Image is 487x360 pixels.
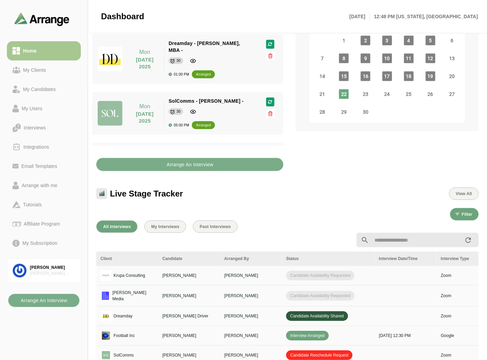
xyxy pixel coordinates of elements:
a: My Subscription [7,234,81,253]
div: Home [20,47,39,55]
span: Sunday, September 21, 2025 [317,89,327,99]
a: My Candidates [7,80,81,99]
span: Live Stage Tracker [110,189,183,199]
span: Sunday, September 14, 2025 [317,71,327,81]
div: Arrange with me [19,181,60,190]
div: My Clients [20,66,49,74]
span: Wednesday, September 24, 2025 [382,89,392,99]
span: Candidate Availability Requested [286,291,355,301]
div: arranged [196,71,211,78]
a: Arrange with me [7,176,81,195]
p: Football Inc [113,333,135,339]
p: [PERSON_NAME] [162,352,216,358]
span: All Interviews [103,224,131,229]
span: Past Interviews [199,224,231,229]
p: [PERSON_NAME] [224,333,278,339]
span: Wednesday, September 17, 2025 [382,71,392,81]
div: My Users [19,104,45,113]
div: My Subscription [20,239,60,247]
div: Integrations [21,143,52,151]
span: Monday, September 22, 2025 [339,89,349,99]
p: [DATE] 2025 [130,111,160,124]
p: [DATE] 12:30 PM [379,333,433,339]
p: Dreamday [113,313,132,319]
p: Krupa Consulting [113,272,145,279]
a: Home [7,41,81,60]
p: [PERSON_NAME] [224,313,278,319]
span: My Interviews [151,224,180,229]
span: View All [456,191,472,196]
span: Friday, September 5, 2025 [426,36,435,45]
button: All Interviews [96,221,138,233]
p: [PERSON_NAME] [162,333,216,339]
div: 30 [176,108,181,115]
div: 30 [176,57,181,64]
a: Email Templates [7,157,81,176]
span: Thursday, September 18, 2025 [404,71,414,81]
span: Thursday, September 25, 2025 [404,89,414,99]
div: Tutorials [20,201,44,209]
div: arranged [196,122,211,129]
img: logo [100,270,111,281]
a: Interviews [7,118,81,137]
p: [DATE] 2025 [130,56,160,70]
p: [PERSON_NAME] [224,293,278,299]
a: Integrations [7,137,81,157]
a: Tutorials [7,195,81,214]
span: Monday, September 15, 2025 [339,71,349,81]
button: Arrange An Interview [96,158,283,171]
span: Monday, September 29, 2025 [339,107,349,117]
p: [PERSON_NAME] Driver [162,313,216,319]
span: Dashboard [101,11,144,22]
p: Mon [130,102,160,111]
span: Friday, September 26, 2025 [426,89,435,99]
span: Sunday, September 7, 2025 [317,54,327,63]
div: [PERSON_NAME] [30,265,75,271]
span: Monday, September 1, 2025 [339,36,349,45]
button: Arrange An Interview [8,294,79,307]
a: [PERSON_NAME][PERSON_NAME] Associates [7,258,81,283]
span: Candidate Reschedule Request [286,350,353,360]
span: Friday, September 19, 2025 [426,71,435,81]
span: Tuesday, September 30, 2025 [361,107,370,117]
a: My Users [7,99,81,118]
span: Saturday, September 6, 2025 [447,36,457,45]
span: Candidate Availability Requested [286,271,355,280]
b: Arrange An Interview [20,294,67,307]
p: SolComms [113,352,134,358]
div: My Candidates [20,85,58,93]
img: solcomms_logo.jpg [98,101,122,126]
div: 05:00 PM [169,123,189,127]
i: appended action [464,236,473,244]
button: My Interviews [144,221,186,233]
span: Tuesday, September 2, 2025 [361,36,370,45]
span: Candidate Availability Shared [286,311,348,321]
p: 12:48 PM [US_STATE], [GEOGRAPHIC_DATA] [370,12,478,21]
img: logo [100,290,110,301]
img: arrangeai-name-small-logo.4d2b8aee.svg [14,12,69,26]
span: Thursday, September 11, 2025 [404,54,414,63]
p: [PERSON_NAME] Media [112,290,154,302]
a: My Clients [7,60,81,80]
p: [PERSON_NAME] [162,293,216,299]
span: Friday, September 12, 2025 [426,54,435,63]
div: Client [100,256,154,262]
p: [PERSON_NAME] [224,352,278,358]
div: Status [286,256,371,262]
p: [PERSON_NAME] [224,272,278,279]
img: logo [100,311,111,322]
a: Affiliate Program [7,214,81,234]
div: Interview Date/Time [379,256,433,262]
span: Wednesday, September 3, 2025 [382,36,392,45]
span: SolComms - [PERSON_NAME] - [169,98,243,104]
span: Interview Arranged [286,331,329,340]
p: [DATE] [349,12,370,21]
span: Tuesday, September 16, 2025 [361,71,370,81]
img: dreamdayla_logo.jpg [98,47,122,71]
p: [PERSON_NAME] [162,272,216,279]
div: Email Templates [19,162,60,170]
b: Arrange An Interview [166,158,214,171]
span: Tuesday, September 9, 2025 [361,54,370,63]
span: Filter [462,212,473,217]
span: Wednesday, September 10, 2025 [382,54,392,63]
